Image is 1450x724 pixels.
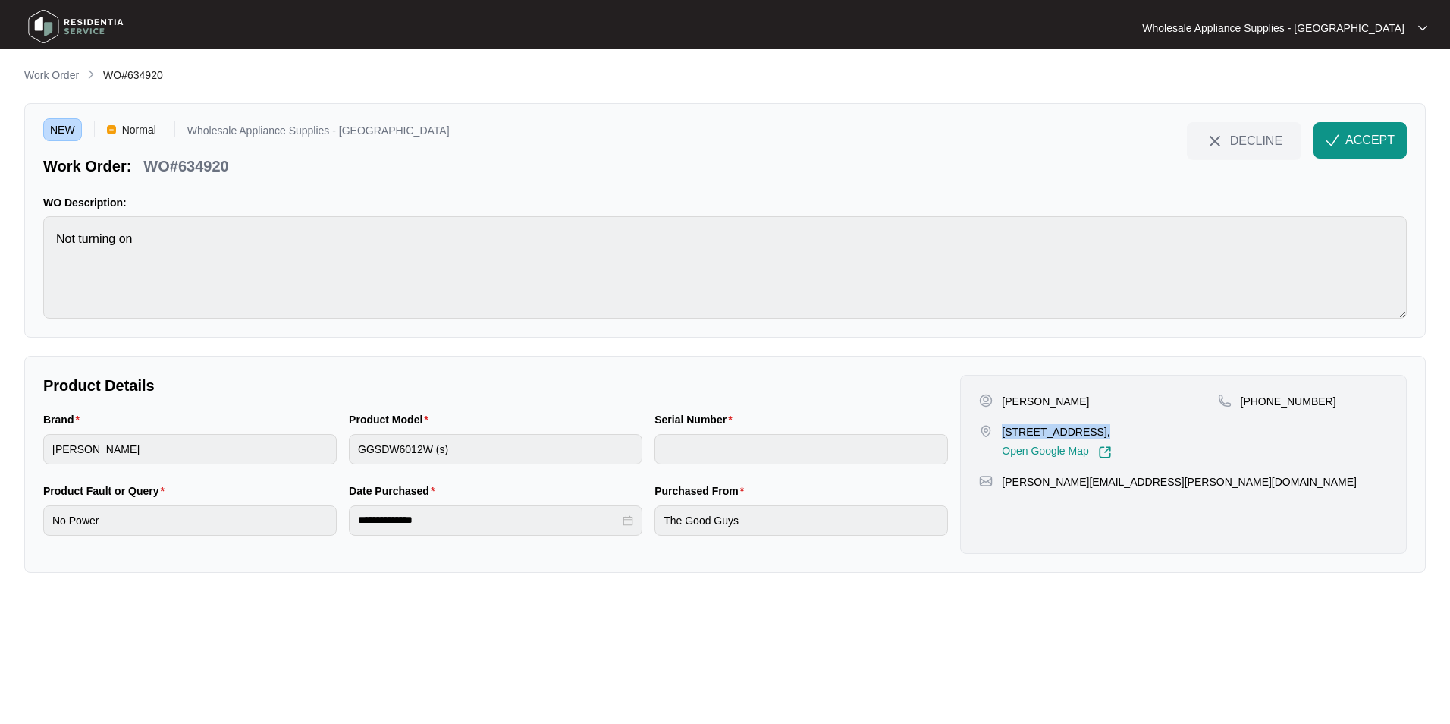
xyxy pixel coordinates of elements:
[1002,445,1111,459] a: Open Google Map
[1002,394,1089,409] p: [PERSON_NAME]
[654,505,948,536] input: Purchased From
[43,118,82,141] span: NEW
[349,483,441,499] label: Date Purchased
[24,68,79,83] p: Work Order
[1326,134,1339,147] img: check-Icon
[1142,20,1404,36] p: Wholesale Appliance Supplies - [GEOGRAPHIC_DATA]
[23,4,129,49] img: residentia service logo
[103,69,163,81] span: WO#634920
[1418,24,1427,32] img: dropdown arrow
[1187,122,1301,159] button: close-IconDECLINE
[107,125,116,134] img: Vercel Logo
[85,68,97,80] img: chevron-right
[116,118,162,141] span: Normal
[1002,424,1111,439] p: [STREET_ADDRESS],
[43,505,337,536] input: Product Fault or Query
[654,434,948,464] input: Serial Number
[143,156,228,177] p: WO#634920
[43,483,171,499] label: Product Fault or Query
[1241,394,1336,409] p: [PHONE_NUMBER]
[1206,132,1224,150] img: close-Icon
[43,216,1407,319] textarea: Not turning on
[1345,131,1395,150] span: ACCEPT
[1002,474,1357,489] p: [PERSON_NAME][EMAIL_ADDRESS][PERSON_NAME][DOMAIN_NAME]
[358,512,620,528] input: Date Purchased
[187,125,450,141] p: Wholesale Appliance Supplies - [GEOGRAPHIC_DATA]
[1218,394,1232,408] img: map-pin
[349,434,642,464] input: Product Model
[979,394,993,408] img: user-pin
[43,156,131,177] p: Work Order:
[349,412,435,427] label: Product Model
[1230,132,1282,149] span: DECLINE
[979,424,993,438] img: map-pin
[1098,445,1112,459] img: Link-External
[43,195,1407,210] p: WO Description:
[43,434,337,464] input: Brand
[1313,122,1407,159] button: check-IconACCEPT
[43,375,948,396] p: Product Details
[21,68,82,84] a: Work Order
[654,412,738,427] label: Serial Number
[979,474,993,488] img: map-pin
[43,412,86,427] label: Brand
[654,483,750,499] label: Purchased From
